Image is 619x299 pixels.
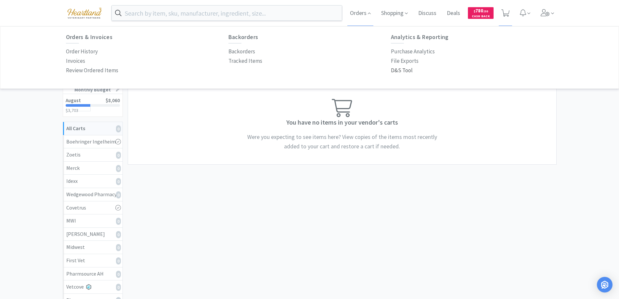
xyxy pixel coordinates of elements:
h2: August [66,98,81,103]
img: cad7bdf275c640399d9c6e0c56f98fd2_10.png [63,4,106,22]
a: File Exports [391,56,419,66]
div: Boehringer Ingelheim [66,138,119,146]
a: Idexx0 [63,175,123,188]
h6: Orders & Invoices [66,34,228,40]
span: $8,060 [106,97,120,103]
i: 0 [116,218,121,225]
i: 0 [116,231,121,238]
i: 0 [116,191,121,198]
a: All Carts0 [63,122,123,135]
div: [PERSON_NAME] [66,230,119,238]
div: First Vet [66,256,119,265]
a: D&S Tool [391,66,413,75]
i: 0 [116,125,121,132]
p: Tracked Items [228,57,262,65]
div: Idexx [66,177,119,185]
i: 0 [116,271,121,278]
div: Pharmsource AH [66,270,119,278]
a: Backorders [228,47,255,56]
a: [PERSON_NAME]0 [63,228,123,241]
a: Covetrus [63,201,123,215]
a: Order History [66,47,98,56]
a: August$8,060$3,703 [63,94,123,116]
span: $3,703 [66,107,78,113]
span: 780 [474,7,488,14]
a: Deals [444,10,463,16]
a: MWI0 [63,214,123,228]
i: 0 [116,178,121,185]
a: First Vet0 [63,254,123,267]
div: Merck [66,164,119,172]
a: Pharmsource AH0 [63,267,123,281]
div: Covetrus [66,204,119,212]
a: Wedgewood Pharmacy0 [63,188,123,201]
p: Invoices [66,57,85,65]
a: Discuss [416,10,439,16]
input: Search by item, sku, manufacturer, ingredient, size... [112,6,342,20]
a: Invoices [66,56,85,66]
i: 0 [116,165,121,172]
div: Open Intercom Messenger [597,277,613,292]
div: Midwest [66,243,119,251]
i: 0 [116,284,121,291]
span: . 50 [483,9,488,13]
h1: Monthly Budget [63,86,123,94]
i: 0 [116,257,121,265]
div: MWI [66,217,119,225]
a: Review Ordered Items [66,66,118,75]
a: Boehringer Ingelheim [63,135,123,149]
a: Tracked Items [228,56,262,66]
h6: Analytics & Reporting [391,34,553,40]
i: 0 [116,244,121,251]
a: Midwest0 [63,241,123,254]
h4: Were you expecting to see items here? View copies of the items most recently added to your cart a... [245,132,440,151]
a: $780.50Cash Back [468,4,494,22]
p: File Exports [391,57,419,65]
span: Cash Back [472,15,490,19]
a: Zoetis0 [63,148,123,162]
strong: All Carts [66,125,85,131]
div: Zoetis [66,151,119,159]
h6: Backorders [228,34,391,40]
i: 0 [116,152,121,159]
div: Wedgewood Pharmacy [66,190,119,199]
a: Vetcove0 [63,280,123,294]
div: Vetcove [66,283,119,291]
a: Merck0 [63,162,123,175]
h3: You have no items in your vendor's carts [131,117,553,128]
a: Purchase Analytics [391,47,435,56]
span: $ [474,9,475,13]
